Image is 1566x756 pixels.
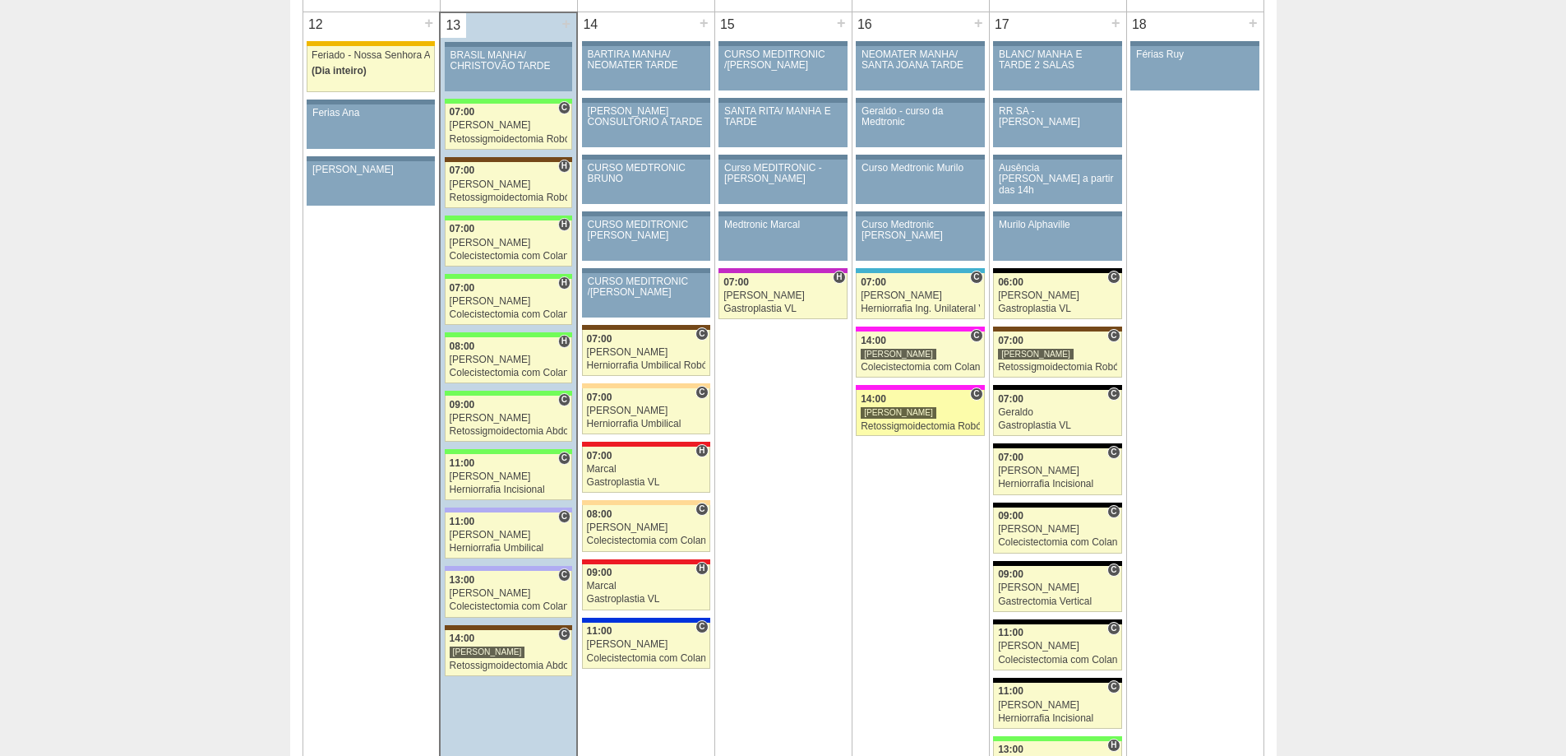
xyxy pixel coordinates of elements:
div: Colecistectomia com Colangiografia VL [998,655,1117,666]
div: Curso Medtronic Murilo [862,163,979,174]
div: RR SA - [PERSON_NAME] [999,106,1116,128]
span: 11:00 [998,685,1023,697]
span: 06:00 [998,276,1023,288]
div: Key: Santa Joana [445,625,572,630]
span: Consultório [558,510,571,523]
div: Key: Aviso [445,42,572,47]
div: CURSO MEDITRONIC [PERSON_NAME] [588,220,704,241]
div: Herniorrafia Ing. Unilateral VL [861,304,980,314]
a: BRASIL MANHÃ/ CHRISTOVÃO TARDE [445,47,572,91]
div: Curso MEDITRONIC - [PERSON_NAME] [724,163,842,184]
a: NEOMATER MANHÃ/ SANTA JOANA TARDE [856,46,984,90]
span: Consultório [970,271,982,284]
div: [PERSON_NAME] [450,413,568,424]
a: Férias Ruy [1130,46,1259,90]
div: 18 [1127,12,1153,37]
span: Hospital [695,562,708,575]
span: Consultório [1107,505,1120,518]
div: [PERSON_NAME] [998,700,1117,711]
div: Key: Aviso [856,211,984,216]
div: [PERSON_NAME] [450,238,568,248]
a: H 07:00 Marcal Gastroplastia VL [582,447,710,493]
span: Consultório [1107,387,1120,401]
div: Geraldo - curso da Medtronic [862,106,979,128]
div: + [834,12,848,34]
a: C 14:00 [PERSON_NAME] Retossigmoidectomia Abdominal VL [445,630,572,676]
span: Hospital [695,444,708,457]
span: Consultório [558,393,571,406]
div: BLANC/ MANHÃ E TARDE 2 SALAS [999,49,1116,71]
div: Key: São Luiz - Itaim [582,618,710,623]
div: Ausência [PERSON_NAME] a partir das 14h [999,163,1116,196]
div: 17 [990,12,1015,37]
span: Consultório [1107,622,1120,635]
a: Ausência [PERSON_NAME] a partir das 14h [993,160,1121,204]
div: Key: Blanc [993,619,1121,624]
span: Consultório [695,327,708,341]
div: Key: Aviso [993,98,1121,103]
div: Key: Santa Joana [582,325,710,330]
a: C 06:00 [PERSON_NAME] Gastroplastia VL [993,273,1121,319]
div: Key: Blanc [993,443,1121,448]
a: C 09:00 [PERSON_NAME] Colecistectomia com Colangiografia VL [993,508,1121,554]
div: [PERSON_NAME] [450,179,568,190]
div: [PERSON_NAME] [587,406,705,416]
div: Key: Aviso [582,155,710,160]
a: C 07:00 [PERSON_NAME] Retossigmoidectomia Robótica [993,332,1121,378]
div: Curso Medtronic [PERSON_NAME] [862,220,979,241]
span: 14:00 [450,633,475,644]
div: 13 [441,13,466,38]
div: Colecistectomia com Colangiografia VL [450,368,568,378]
span: 07:00 [587,333,612,345]
span: 14:00 [861,335,886,346]
a: C 11:00 [PERSON_NAME] Herniorrafia Umbilical [445,513,572,559]
div: Gastroplastia VL [587,477,705,488]
div: Colecistectomia com Colangiografia VL [998,537,1117,548]
div: Colecistectomia com Colangiografia VL [450,251,568,262]
a: H 07:00 [PERSON_NAME] Gastroplastia VL [718,273,847,319]
div: Key: Bartira [582,500,710,505]
div: Key: Brasil [993,736,1121,741]
span: Consultório [970,387,982,401]
span: Hospital [558,276,571,290]
div: Retossigmoidectomia Robótica [998,362,1117,373]
div: Key: Brasil [445,216,572,220]
div: Key: Brasil [445,391,572,396]
a: H 07:00 [PERSON_NAME] Colecistectomia com Colangiografia VL [445,220,572,267]
div: Key: Pro Matre [856,327,984,332]
div: Marcal [587,464,705,475]
span: 07:00 [450,165,475,176]
span: 11:00 [998,627,1023,638]
span: Consultório [558,628,571,641]
span: Consultório [1107,271,1120,284]
div: Colecistectomia com Colangiografia VL [861,362,980,373]
div: Key: Aviso [718,41,847,46]
div: [PERSON_NAME] [450,355,568,365]
div: Key: Aviso [582,268,710,273]
div: Retossigmoidectomia Abdominal VL [450,661,568,671]
span: Consultório [1107,446,1120,459]
div: Key: Blanc [993,678,1121,683]
span: 13:00 [998,744,1023,755]
div: Murilo Alphaville [999,220,1116,230]
a: C 07:00 Geraldo Gastroplastia VL [993,390,1121,436]
div: Herniorrafia Umbilical [450,543,568,554]
span: Hospital [558,335,571,348]
div: Key: Aviso [993,41,1121,46]
div: + [972,12,986,34]
div: [PERSON_NAME] [450,588,568,599]
span: (Dia inteiro) [312,65,367,77]
div: Key: Christóvão da Gama [445,566,572,571]
div: [PERSON_NAME] [998,641,1117,652]
div: [PERSON_NAME] [998,290,1117,301]
div: [PERSON_NAME] [861,406,936,419]
span: Consultório [558,452,571,465]
span: 07:00 [587,450,612,461]
div: [PERSON_NAME] [587,522,705,533]
div: Key: Brasil [445,449,572,454]
div: [PERSON_NAME] [998,348,1074,360]
div: Key: Brasil [445,99,572,104]
div: Key: Aviso [856,155,984,160]
div: Gastroplastia VL [723,304,843,314]
span: 11:00 [587,625,612,637]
